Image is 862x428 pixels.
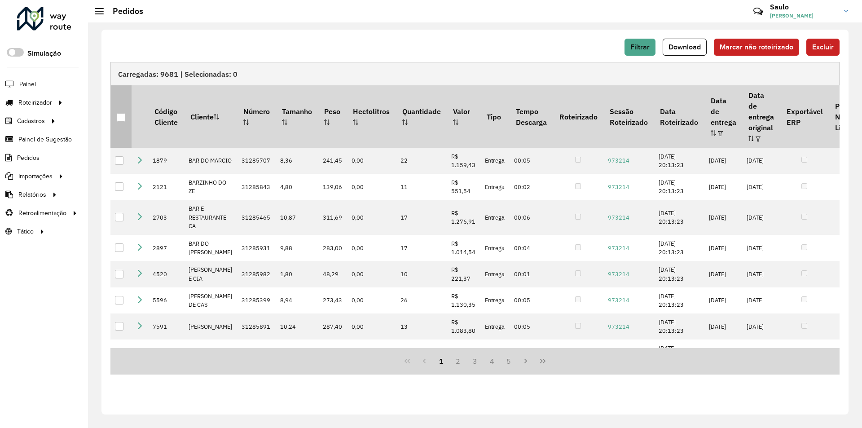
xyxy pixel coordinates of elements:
[237,313,276,340] td: 31285891
[17,153,40,163] span: Pedidos
[237,148,276,174] td: 31285707
[184,235,237,261] td: BAR DO [PERSON_NAME]
[318,174,347,200] td: 139,06
[148,340,184,366] td: 7591
[148,85,184,147] th: Código Cliente
[148,174,184,200] td: 2121
[148,287,184,313] td: 5596
[396,261,447,287] td: 10
[18,172,53,181] span: Importações
[480,340,510,366] td: Entrega
[742,174,780,200] td: [DATE]
[654,313,704,340] td: [DATE] 20:13:23
[510,200,553,235] td: 00:06
[484,353,501,370] button: 4
[276,200,318,235] td: 10,87
[237,85,276,147] th: Número
[347,174,396,200] td: 0,00
[704,287,742,313] td: [DATE]
[396,85,447,147] th: Quantidade
[704,261,742,287] td: [DATE]
[510,174,553,200] td: 00:02
[237,340,276,366] td: 31286117
[237,200,276,235] td: 31285465
[806,39,840,56] button: Excluir
[148,313,184,340] td: 7591
[447,287,480,313] td: R$ 1.130,35
[704,148,742,174] td: [DATE]
[276,235,318,261] td: 9,88
[447,85,480,147] th: Valor
[480,313,510,340] td: Entrega
[184,340,237,366] td: [PERSON_NAME]
[748,2,768,21] a: Contato Rápido
[184,313,237,340] td: [PERSON_NAME]
[714,39,799,56] button: Marcar não roteirizado
[396,174,447,200] td: 11
[742,200,780,235] td: [DATE]
[347,261,396,287] td: 0,00
[276,85,318,147] th: Tamanho
[27,48,61,59] label: Simulação
[704,340,742,366] td: [DATE]
[104,6,143,16] h2: Pedidos
[480,287,510,313] td: Entrega
[654,261,704,287] td: [DATE] 20:13:23
[396,235,447,261] td: 17
[742,148,780,174] td: [DATE]
[17,227,34,236] span: Tático
[510,287,553,313] td: 00:05
[654,85,704,147] th: Data Roteirizado
[18,190,46,199] span: Relatórios
[318,340,347,366] td: 1,95
[603,85,654,147] th: Sessão Roteirizado
[18,98,52,107] span: Roteirizador
[704,200,742,235] td: [DATE]
[237,287,276,313] td: 31285399
[608,244,629,252] a: 973214
[654,148,704,174] td: [DATE] 20:13:23
[184,261,237,287] td: [PERSON_NAME] E CIA
[347,148,396,174] td: 0,00
[276,340,318,366] td: 0,07
[347,287,396,313] td: 0,00
[704,235,742,261] td: [DATE]
[318,261,347,287] td: 48,29
[447,200,480,235] td: R$ 1.276,91
[447,174,480,200] td: R$ 551,54
[480,148,510,174] td: Entrega
[654,287,704,313] td: [DATE] 20:13:23
[237,174,276,200] td: 31285843
[447,340,480,366] td: R$ 7,24
[184,287,237,313] td: [PERSON_NAME] DE CAS
[480,261,510,287] td: Entrega
[608,183,629,191] a: 973214
[812,43,834,51] span: Excluir
[654,235,704,261] td: [DATE] 20:13:23
[663,39,707,56] button: Download
[18,208,66,218] span: Retroalimentação
[318,235,347,261] td: 283,00
[668,43,701,51] span: Download
[608,270,629,278] a: 973214
[510,235,553,261] td: 00:04
[630,43,650,51] span: Filtrar
[318,85,347,147] th: Peso
[396,200,447,235] td: 17
[148,261,184,287] td: 4520
[608,296,629,304] a: 973214
[447,148,480,174] td: R$ 1.159,43
[501,353,518,370] button: 5
[742,235,780,261] td: [DATE]
[534,353,551,370] button: Last Page
[110,62,840,85] div: Carregadas: 9681 | Selecionadas: 0
[517,353,534,370] button: Next Page
[480,174,510,200] td: Entrega
[318,313,347,340] td: 287,40
[654,174,704,200] td: [DATE] 20:13:23
[480,85,510,147] th: Tipo
[447,235,480,261] td: R$ 1.014,54
[770,3,837,11] h3: Saulo
[608,157,629,164] a: 973214
[625,39,655,56] button: Filtrar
